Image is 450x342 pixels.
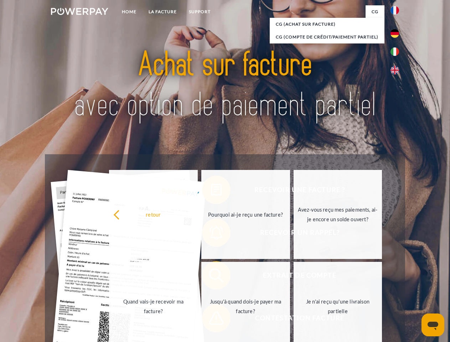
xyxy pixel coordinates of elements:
[206,297,286,316] div: Jusqu'à quand dois-je payer ma facture?
[390,29,399,38] img: de
[116,5,143,18] a: Home
[183,5,217,18] a: Support
[113,209,193,219] div: retour
[294,170,382,259] a: Avez-vous reçu mes paiements, ai-je encore un solde ouvert?
[390,6,399,15] img: fr
[298,297,378,316] div: Je n'ai reçu qu'une livraison partielle
[298,205,378,224] div: Avez-vous reçu mes paiements, ai-je encore un solde ouvert?
[270,18,384,31] a: CG (achat sur facture)
[421,313,444,336] iframe: Bouton de lancement de la fenêtre de messagerie
[206,209,286,219] div: Pourquoi ai-je reçu une facture?
[366,5,384,18] a: CG
[51,8,108,15] img: logo-powerpay-white.svg
[270,31,384,43] a: CG (Compte de crédit/paiement partiel)
[143,5,183,18] a: LA FACTURE
[68,34,382,136] img: title-powerpay_fr.svg
[113,297,193,316] div: Quand vais-je recevoir ma facture?
[390,47,399,56] img: it
[390,66,399,74] img: en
